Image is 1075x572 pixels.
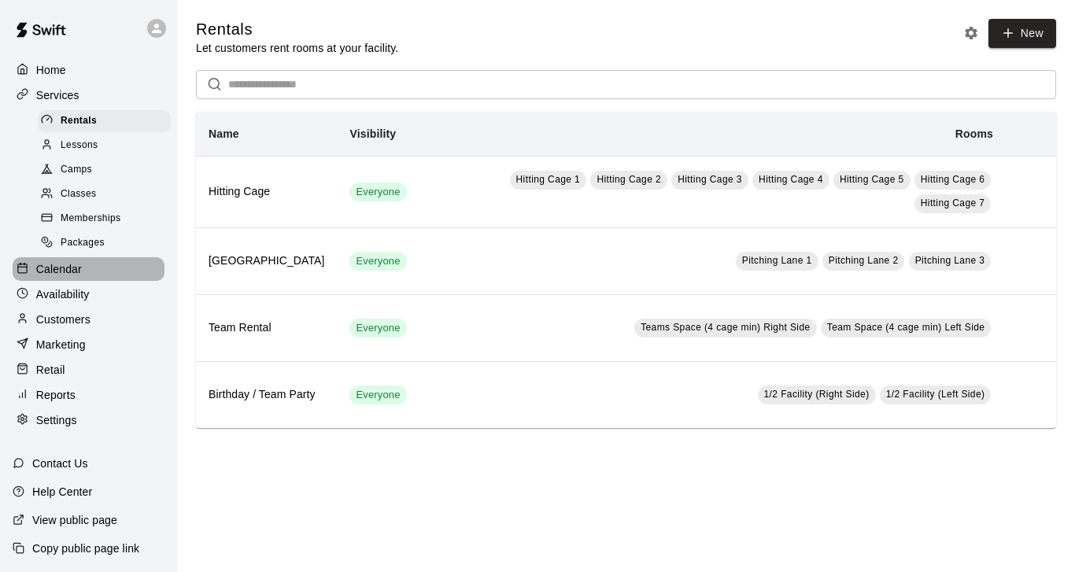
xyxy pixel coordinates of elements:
[196,19,398,40] h5: Rentals
[209,319,324,337] h6: Team Rental
[764,389,870,400] span: 1/2 Facility (Right Side)
[38,231,177,256] a: Packages
[13,308,164,331] a: Customers
[61,113,97,129] span: Rentals
[641,322,810,333] span: Teams Space (4 cage min) Right Side
[36,286,90,302] p: Availability
[915,255,985,266] span: Pitching Lane 3
[13,383,164,407] a: Reports
[38,158,177,183] a: Camps
[959,21,983,45] button: Rental settings
[38,133,177,157] a: Lessons
[196,112,1056,428] table: simple table
[209,127,239,140] b: Name
[38,183,171,205] div: Classes
[840,174,904,185] span: Hitting Cage 5
[209,253,324,270] h6: [GEOGRAPHIC_DATA]
[349,183,406,201] div: This service is visible to all of your customers
[38,183,177,207] a: Classes
[38,208,171,230] div: Memberships
[827,322,985,333] span: Team Space (4 cage min) Left Side
[32,541,139,556] p: Copy public page link
[32,456,88,471] p: Contact Us
[921,174,985,185] span: Hitting Cage 6
[678,174,742,185] span: Hitting Cage 3
[61,138,98,153] span: Lessons
[209,183,324,201] h6: Hitting Cage
[955,127,993,140] b: Rooms
[349,252,406,271] div: This service is visible to all of your customers
[209,386,324,404] h6: Birthday / Team Party
[36,62,66,78] p: Home
[13,408,164,432] a: Settings
[36,337,86,352] p: Marketing
[349,127,396,140] b: Visibility
[13,358,164,382] a: Retail
[349,185,406,200] span: Everyone
[759,174,823,185] span: Hitting Cage 4
[32,484,92,500] p: Help Center
[349,386,406,404] div: This service is visible to all of your customers
[61,186,96,202] span: Classes
[13,333,164,356] a: Marketing
[38,109,177,133] a: Rentals
[349,321,406,336] span: Everyone
[36,387,76,403] p: Reports
[349,388,406,403] span: Everyone
[38,207,177,231] a: Memberships
[36,312,91,327] p: Customers
[38,159,171,181] div: Camps
[829,255,899,266] span: Pitching Lane 2
[742,255,812,266] span: Pitching Lane 1
[516,174,581,185] span: Hitting Cage 1
[36,412,77,428] p: Settings
[38,232,171,254] div: Packages
[13,83,164,107] a: Services
[38,135,171,157] div: Lessons
[886,389,985,400] span: 1/2 Facility (Left Side)
[13,282,164,306] a: Availability
[597,174,661,185] span: Hitting Cage 2
[32,512,117,528] p: View public page
[988,19,1056,48] a: New
[61,162,92,178] span: Camps
[61,211,120,227] span: Memberships
[196,40,398,56] p: Let customers rent rooms at your facility.
[921,197,985,209] span: Hitting Cage 7
[13,58,164,82] a: Home
[349,319,406,338] div: This service is visible to all of your customers
[36,261,82,277] p: Calendar
[36,87,79,103] p: Services
[38,110,171,132] div: Rentals
[61,235,105,251] span: Packages
[36,362,65,378] p: Retail
[13,257,164,281] a: Calendar
[349,254,406,269] span: Everyone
